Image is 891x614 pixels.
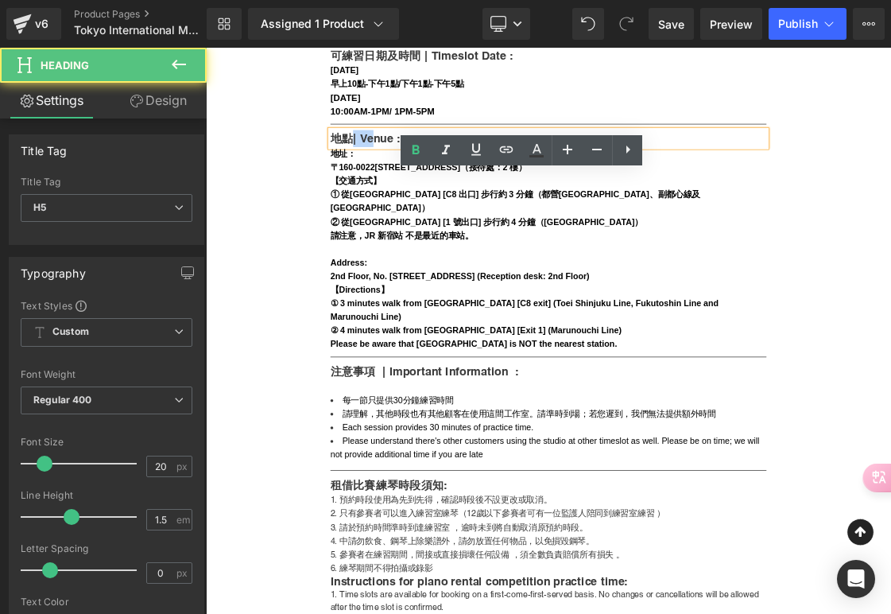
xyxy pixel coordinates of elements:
[74,8,233,21] a: Product Pages
[175,257,376,270] strong: 請注意，JR 新宿站 不是最近的車站。
[176,568,190,578] span: px
[52,325,89,339] b: Custom
[175,200,694,232] strong: ① 從[GEOGRAPHIC_DATA] [C8 出口] 步行約 3 分鐘（都營[GEOGRAPHIC_DATA]、副都心線及[GEOGRAPHIC_DATA]）
[700,8,762,40] a: Preview
[837,560,875,598] div: Open Intercom Messenger
[192,527,460,540] span: Each session provides 30 minutes of practice time.
[572,8,604,40] button: Undo
[21,597,192,608] div: Text Color
[175,391,583,404] strong: ② 4 minutes walk from [GEOGRAPHIC_DATA] [Exit 1] (Marunouchi Line)
[175,352,723,385] strong: ① 3 minutes walk from [GEOGRAPHIC_DATA] [C8 exit] (Toei Shinjuku Line, Fukutoshin Line and Maruno...
[107,83,210,119] a: Design
[175,410,577,423] strong: Please be aware that [GEOGRAPHIC_DATA] is NOT the nearest station.
[769,8,846,40] button: Publish
[175,295,227,309] strong: Address:
[175,443,787,467] h5: 注意事項 | Important Information :
[710,16,753,33] span: Preview
[21,437,192,448] div: Font Size
[32,14,52,34] div: v6
[74,24,203,37] span: Tokyo International Music Competition - Practice Timeslot
[21,299,192,312] div: Text Styles
[176,461,190,472] span: px
[21,369,192,380] div: Font Weight
[176,515,190,525] span: em
[175,314,539,328] strong: 2nd Floor, No. [STREET_ADDRESS] (Reception desk: 2nd Floor)
[175,238,614,251] strong: ② 從[GEOGRAPHIC_DATA] [1 號出口] 步行約 4 分鐘（[GEOGRAPHIC_DATA]）
[261,16,386,32] div: Assigned 1 Product
[175,333,257,347] strong: 【Directions】
[21,258,86,280] div: Typography
[778,17,818,30] span: Publish
[33,201,46,213] b: H5
[237,161,450,175] span: [STREET_ADDRESS]（接待處：2 樓）
[192,488,348,502] span: 每一節只提供30分鐘練習時間
[21,490,192,501] div: Line Height
[175,546,781,578] span: Please understand there's other customers using the studio at other timeslot as well. Please be o...
[658,16,684,33] span: Save
[21,177,192,188] div: Title Tag
[853,8,885,40] button: More
[175,45,362,58] strong: 早上10點-下午1點/下午1點-下午5點
[207,8,242,40] a: New Library
[6,8,61,40] a: v6
[610,8,642,40] button: Redo
[175,181,246,194] strong: 【交通方式】
[192,507,716,521] span: 請理解，其他時段也有其他顧客在使用這間工作室。請準時到場；若您遲到，我們無法提供額外時間
[175,116,787,140] h5: 地點| Venue :
[41,59,89,72] span: Heading
[33,394,92,406] b: Regular 400
[175,83,321,96] strong: 10:00AM-1PM/ 1PM-5PM
[21,135,68,157] div: Title Tag
[175,161,237,175] span: 〒160-0022
[175,64,217,77] strong: [DATE]
[175,142,211,156] span: 地址：
[175,25,215,39] strong: [DATE]
[21,543,192,554] div: Letter Spacing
